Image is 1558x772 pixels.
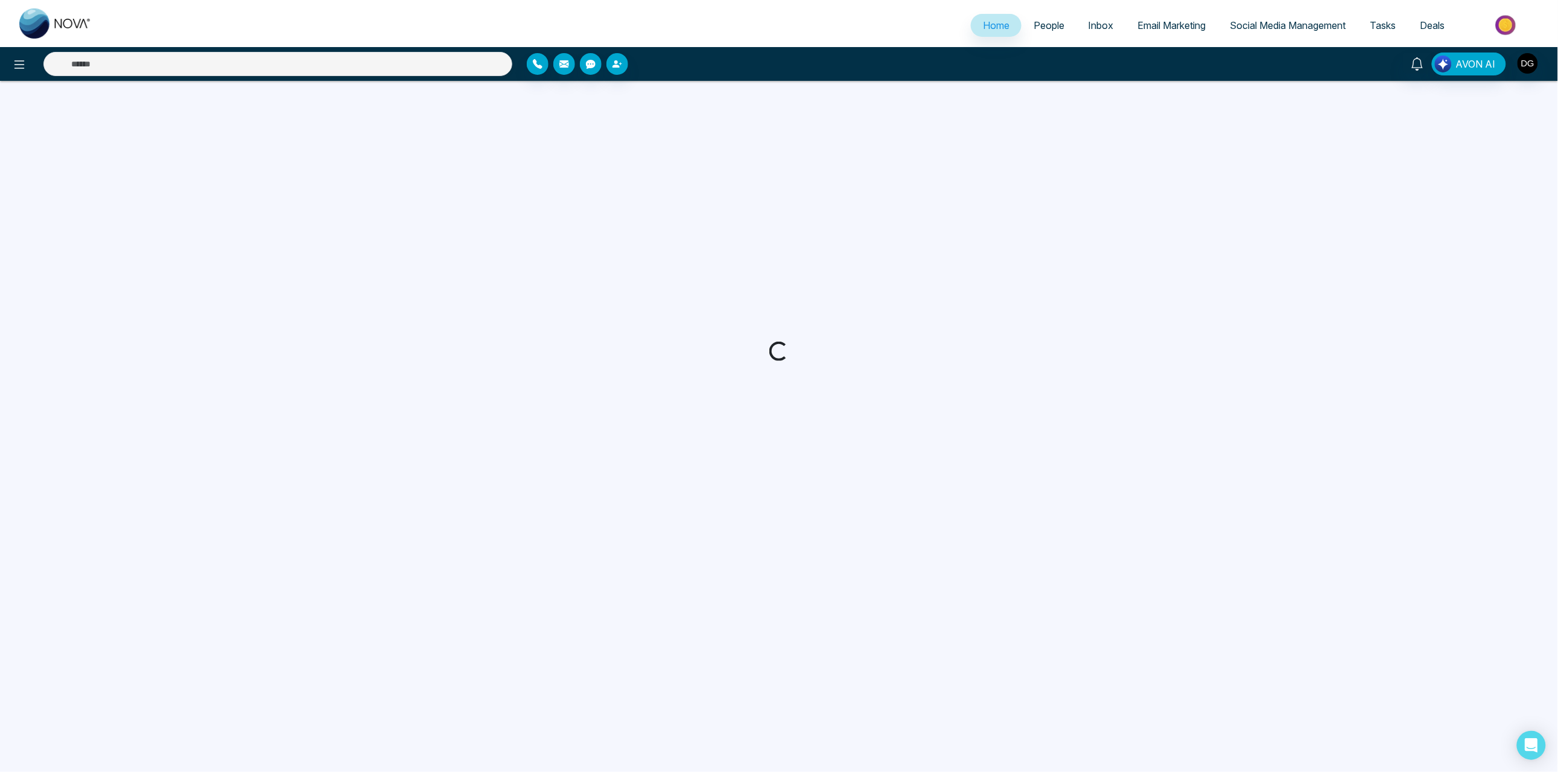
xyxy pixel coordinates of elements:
a: Social Media Management [1218,14,1358,37]
span: AVON AI [1456,57,1496,71]
div: Open Intercom Messenger [1517,731,1546,760]
a: Tasks [1358,14,1408,37]
a: People [1022,14,1076,37]
span: Inbox [1089,19,1114,31]
a: Deals [1408,14,1457,37]
img: User Avatar [1518,53,1538,74]
img: Lead Flow [1435,56,1452,72]
button: AVON AI [1432,53,1506,75]
a: Inbox [1076,14,1126,37]
a: Email Marketing [1126,14,1218,37]
img: Nova CRM Logo [19,8,92,39]
span: Tasks [1370,19,1396,31]
img: Market-place.gif [1463,11,1551,39]
span: Home [983,19,1010,31]
span: Social Media Management [1230,19,1346,31]
span: Deals [1420,19,1445,31]
span: People [1034,19,1064,31]
span: Email Marketing [1138,19,1206,31]
a: Home [971,14,1022,37]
